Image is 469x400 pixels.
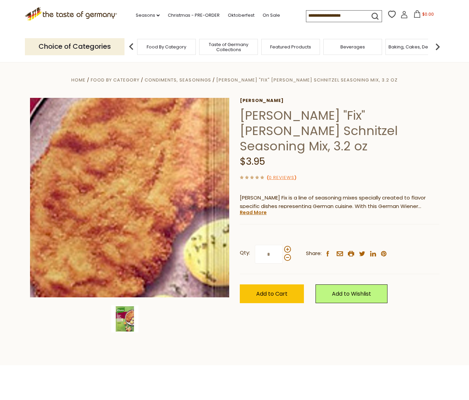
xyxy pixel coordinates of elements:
p: Choice of Categories [25,38,124,55]
button: Add to Cart [240,284,304,303]
input: Qty: [255,245,283,264]
a: Food By Category [91,77,140,83]
a: On Sale [263,12,280,19]
a: Food By Category [147,44,186,49]
img: Knorr "Fix" Wiener Schnitzel Seasoning Mix, 3.2 oz [111,305,138,332]
h1: [PERSON_NAME] "Fix" [PERSON_NAME] Schnitzel Seasoning Mix, 3.2 oz [240,108,439,154]
a: Featured Products [270,44,311,49]
span: Share: [306,249,322,258]
a: Add to Wishlist [316,284,387,303]
p: [PERSON_NAME] Fix is a line of seasoning mixes specially created to flavor specific dishes repres... [240,194,439,211]
img: previous arrow [124,40,138,54]
a: Taste of Germany Collections [201,42,256,52]
span: ( ) [267,174,296,181]
a: 0 Reviews [269,174,294,181]
span: $0.00 [422,11,434,17]
a: [PERSON_NAME] "Fix" [PERSON_NAME] Schnitzel Seasoning Mix, 3.2 oz [216,77,398,83]
button: $0.00 [409,10,438,20]
a: Condiments, Seasonings [145,77,211,83]
a: Beverages [340,44,365,49]
span: $3.95 [240,155,265,168]
a: [PERSON_NAME] [240,98,439,103]
span: Add to Cart [256,290,288,298]
strong: Qty: [240,249,250,257]
a: Christmas - PRE-ORDER [168,12,220,19]
a: Baking, Cakes, Desserts [389,44,441,49]
a: Read More [240,209,267,216]
a: Oktoberfest [228,12,254,19]
a: Seasons [136,12,160,19]
a: Home [71,77,86,83]
img: next arrow [431,40,444,54]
